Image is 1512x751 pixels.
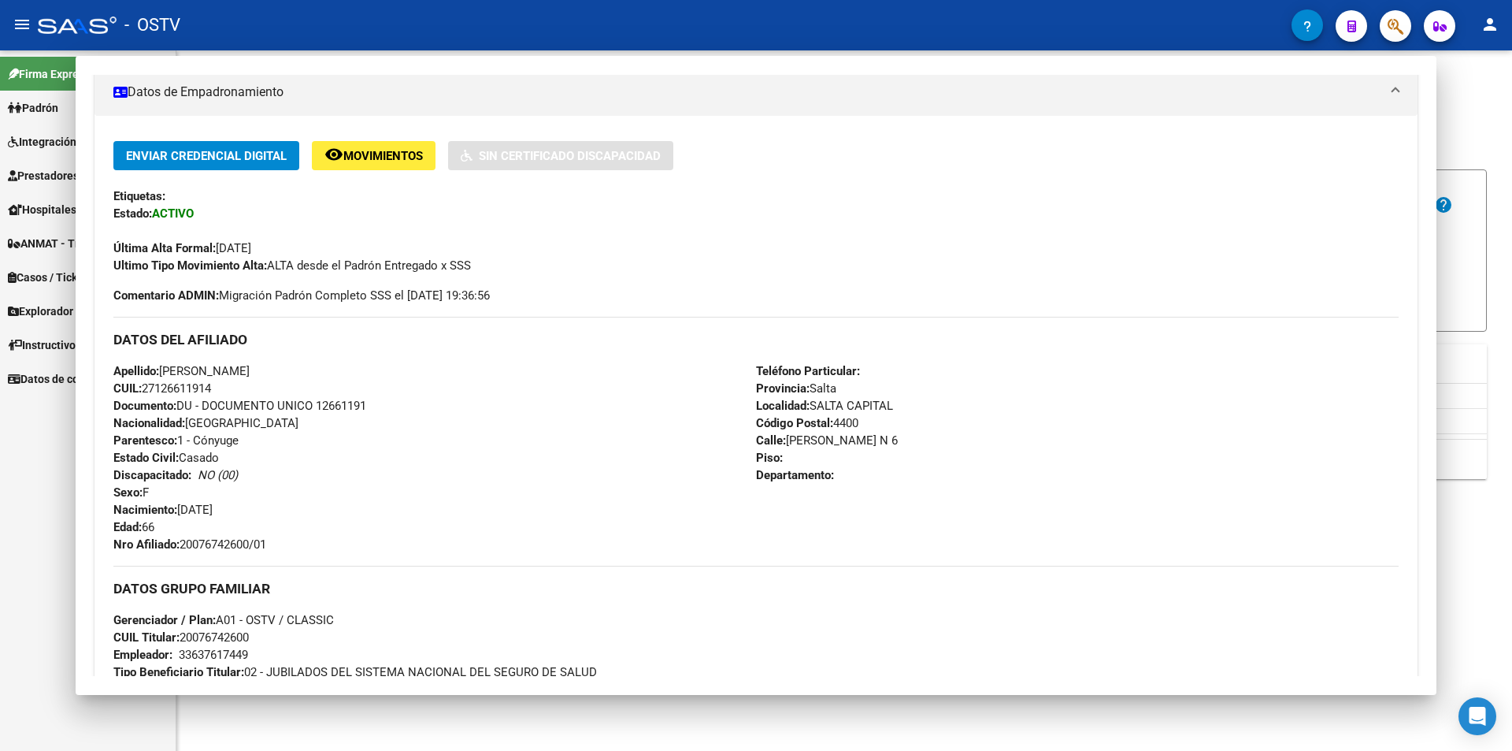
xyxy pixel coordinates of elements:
[1434,195,1453,214] mat-icon: help
[113,665,597,679] span: 02 - JUBILADOS DEL SISTEMA NACIONAL DEL SEGURO DE SALUD
[152,206,194,221] strong: ACTIVO
[113,364,250,378] span: [PERSON_NAME]
[113,537,266,552] span: 20076742600/01
[8,201,122,218] span: Hospitales Públicos
[113,258,267,273] strong: Ultimo Tipo Movimiento Alta:
[756,433,786,448] strong: Calle:
[113,665,244,679] strong: Tipo Beneficiario Titular:
[198,468,238,482] i: NO (00)
[94,69,1417,116] mat-expansion-panel-header: Datos de Empadronamiento
[1480,15,1499,34] mat-icon: person
[113,613,334,627] span: A01 - OSTV / CLASSIC
[113,451,179,465] strong: Estado Civil:
[13,15,31,34] mat-icon: menu
[8,65,90,83] span: Firma Express
[113,288,219,303] strong: Comentario ADMIN:
[448,141,673,170] button: Sin Certificado Discapacidad
[113,630,249,645] span: 20076742600
[756,399,893,413] span: SALTA CAPITAL
[756,381,836,396] span: Salta
[113,520,142,534] strong: Edad:
[113,241,216,255] strong: Última Alta Formal:
[756,468,834,482] strong: Departamento:
[113,433,239,448] span: 1 - Cónyuge
[756,364,860,378] strong: Teléfono Particular:
[8,99,58,117] span: Padrón
[113,503,177,517] strong: Nacimiento:
[756,451,783,465] strong: Piso:
[113,485,143,500] strong: Sexo:
[113,83,1380,102] mat-panel-title: Datos de Empadronamiento
[113,206,152,221] strong: Estado:
[113,468,191,482] strong: Discapacitado:
[113,613,216,627] strong: Gerenciador / Plan:
[756,416,858,430] span: 4400
[756,399,810,413] strong: Localidad:
[126,149,287,163] span: Enviar Credencial Digital
[8,370,111,388] span: Datos de contacto
[124,8,180,43] span: - OSTV
[113,241,251,255] span: [DATE]
[8,303,134,320] span: Explorador de Archivos
[8,167,151,184] span: Prestadores / Proveedores
[1458,697,1496,735] div: Open Intercom Messenger
[113,520,154,534] span: 66
[113,381,142,396] strong: CUIL:
[113,630,180,645] strong: CUIL Titular:
[113,364,159,378] strong: Apellido:
[113,580,1399,597] h3: DATOS GRUPO FAMILIAR
[756,433,898,448] span: [PERSON_NAME] N 6
[8,235,132,252] span: ANMAT - Trazabilidad
[312,141,435,170] button: Movimientos
[113,399,176,413] strong: Documento:
[756,381,810,396] strong: Provincia:
[113,416,185,430] strong: Nacionalidad:
[113,399,366,413] span: DU - DOCUMENTO UNICO 12661191
[479,149,661,163] span: Sin Certificado Discapacidad
[756,416,833,430] strong: Código Postal:
[113,189,165,203] strong: Etiquetas:
[324,145,343,164] mat-icon: remove_red_eye
[113,258,471,273] span: ALTA desde el Padrón Entregado x SSS
[113,503,213,517] span: [DATE]
[8,269,93,286] span: Casos / Tickets
[179,646,248,664] div: 33637617449
[8,336,81,354] span: Instructivos
[113,141,299,170] button: Enviar Credencial Digital
[113,287,490,304] span: Migración Padrón Completo SSS el [DATE] 19:36:56
[113,416,298,430] span: [GEOGRAPHIC_DATA]
[113,433,177,448] strong: Parentesco:
[113,331,1399,348] h3: DATOS DEL AFILIADO
[113,537,180,552] strong: Nro Afiliado:
[113,648,172,662] strong: Empleador:
[113,485,149,500] span: F
[113,381,211,396] span: 27126611914
[343,149,423,163] span: Movimientos
[8,133,154,151] span: Integración (discapacidad)
[113,451,219,465] span: Casado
